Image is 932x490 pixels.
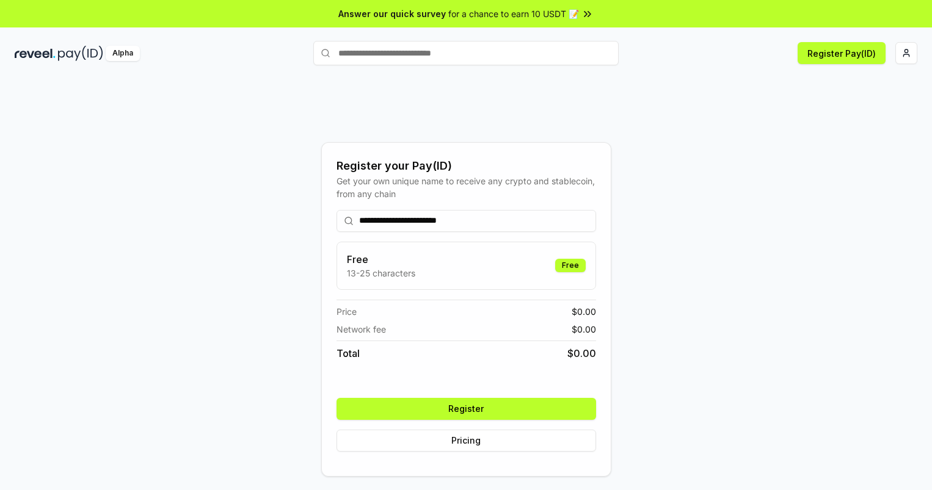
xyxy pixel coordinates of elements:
[347,267,415,279] p: 13-25 characters
[15,46,56,61] img: reveel_dark
[337,346,360,361] span: Total
[337,323,386,336] span: Network fee
[337,398,596,420] button: Register
[337,305,357,318] span: Price
[572,323,596,336] span: $ 0.00
[798,42,886,64] button: Register Pay(ID)
[337,430,596,452] button: Pricing
[448,7,579,20] span: for a chance to earn 10 USDT 📝
[572,305,596,318] span: $ 0.00
[338,7,446,20] span: Answer our quick survey
[555,259,586,272] div: Free
[337,157,596,175] div: Register your Pay(ID)
[106,46,140,61] div: Alpha
[58,46,103,61] img: pay_id
[337,175,596,200] div: Get your own unique name to receive any crypto and stablecoin, from any chain
[347,252,415,267] h3: Free
[567,346,596,361] span: $ 0.00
